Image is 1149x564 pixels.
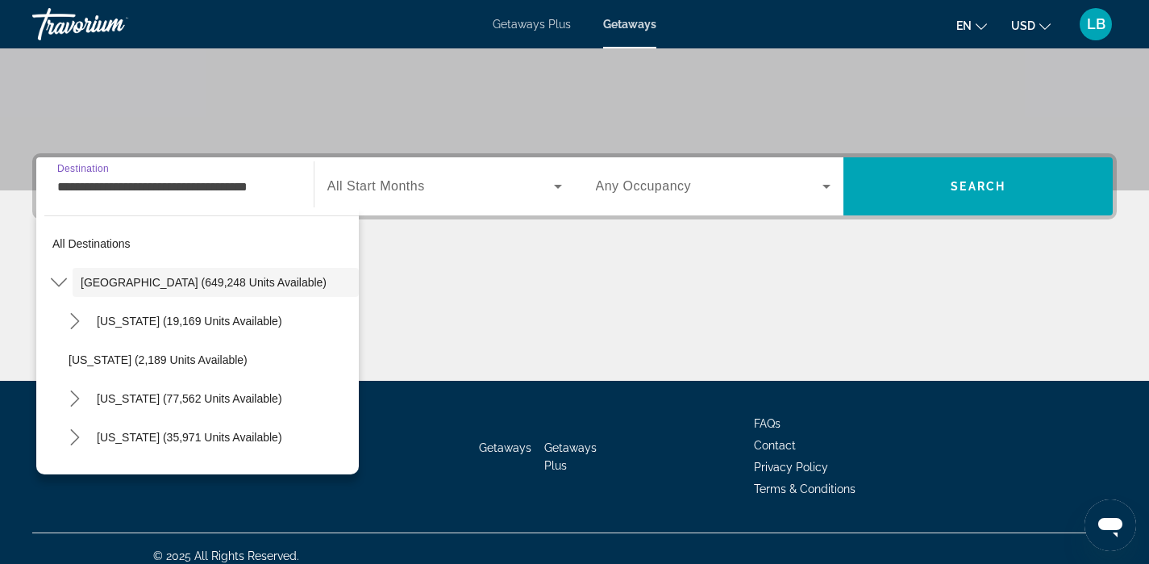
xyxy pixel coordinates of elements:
button: Select destination: Arkansas (2,189 units available) [60,345,359,374]
button: User Menu [1075,7,1117,41]
span: All Start Months [327,179,425,193]
button: Toggle California (77,562 units available) submenu [60,385,89,413]
button: Toggle Arizona (19,169 units available) submenu [60,307,89,336]
span: [US_STATE] (2,189 units available) [69,353,248,366]
span: [US_STATE] (19,169 units available) [97,315,282,328]
span: en [956,19,972,32]
a: Travorium [32,3,194,45]
a: Getaways Plus [493,18,571,31]
a: Getaways [479,441,531,454]
div: Destination options [36,207,359,474]
a: Privacy Policy [754,461,828,474]
span: [GEOGRAPHIC_DATA] (649,248 units available) [81,276,327,289]
span: Any Occupancy [596,179,692,193]
span: USD [1011,19,1035,32]
span: © 2025 All Rights Reserved. [153,549,299,562]
button: Select destination: Connecticut (37 units available) [60,462,359,491]
button: Toggle United States (649,248 units available) submenu [44,269,73,297]
div: Search widget [36,157,1113,215]
a: Contact [754,439,796,452]
button: Change currency [1011,14,1051,37]
span: All destinations [52,237,131,250]
button: Search [843,157,1113,215]
a: Getaways [603,18,656,31]
iframe: Button to launch messaging window [1084,499,1136,551]
a: Getaways Plus [544,441,597,472]
span: [US_STATE] (35,971 units available) [97,431,282,444]
button: Change language [956,14,987,37]
span: [US_STATE] (77,562 units available) [97,392,282,405]
button: Select destination: California (77,562 units available) [89,384,359,413]
a: Terms & Conditions [754,483,856,495]
input: Select destination [57,178,293,197]
span: Search [951,180,1005,193]
a: FAQs [754,417,781,430]
span: LB [1087,16,1105,32]
span: Destination [57,163,109,173]
button: Select destination: Colorado (35,971 units available) [89,423,359,452]
button: Select destination: Arizona (19,169 units available) [89,307,359,336]
button: Select destination: United States (649,248 units available) [73,268,359,297]
button: Toggle Colorado (35,971 units available) submenu [60,424,89,452]
button: Select destination: All destinations [44,229,359,258]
